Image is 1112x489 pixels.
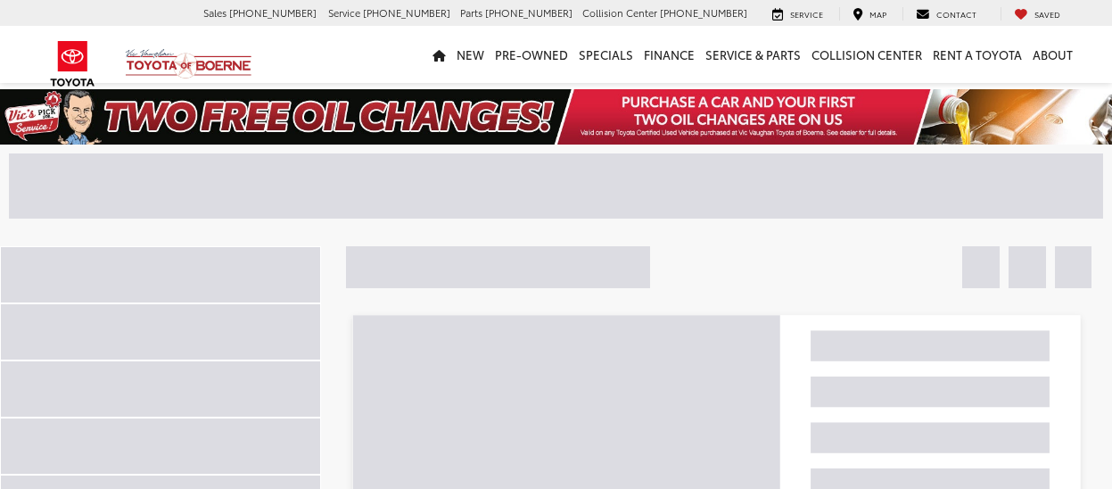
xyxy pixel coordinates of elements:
[427,26,451,83] a: Home
[451,26,490,83] a: New
[39,35,106,93] img: Toyota
[490,26,573,83] a: Pre-Owned
[759,7,836,21] a: Service
[936,8,976,20] span: Contact
[1001,7,1074,21] a: My Saved Vehicles
[573,26,638,83] a: Specials
[1034,8,1060,20] span: Saved
[485,5,572,20] span: [PHONE_NUMBER]
[582,5,657,20] span: Collision Center
[1027,26,1078,83] a: About
[927,26,1027,83] a: Rent a Toyota
[700,26,806,83] a: Service & Parts: Opens in a new tab
[790,8,823,20] span: Service
[839,7,900,21] a: Map
[229,5,317,20] span: [PHONE_NUMBER]
[902,7,990,21] a: Contact
[363,5,450,20] span: [PHONE_NUMBER]
[869,8,886,20] span: Map
[806,26,927,83] a: Collision Center
[460,5,482,20] span: Parts
[125,48,252,79] img: Vic Vaughan Toyota of Boerne
[328,5,360,20] span: Service
[660,5,747,20] span: [PHONE_NUMBER]
[638,26,700,83] a: Finance
[203,5,227,20] span: Sales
